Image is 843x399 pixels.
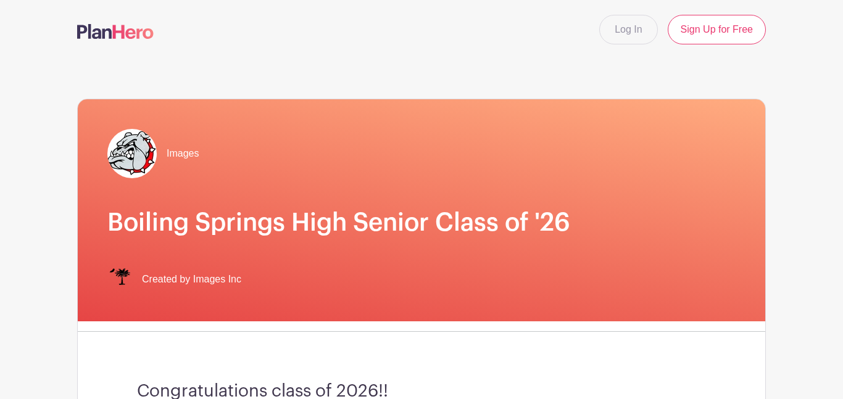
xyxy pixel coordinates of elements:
[599,15,657,44] a: Log In
[77,24,154,39] img: logo-507f7623f17ff9eddc593b1ce0a138ce2505c220e1c5a4e2b4648c50719b7d32.svg
[142,272,241,287] span: Created by Images Inc
[167,146,199,161] span: Images
[668,15,766,44] a: Sign Up for Free
[107,208,736,237] h1: Boiling Springs High Senior Class of '26
[107,129,157,178] img: Boiling%20Springs%20bulldog.jpg
[107,267,132,292] img: IMAGES%20logo%20transparenT%20PNG%20s.png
